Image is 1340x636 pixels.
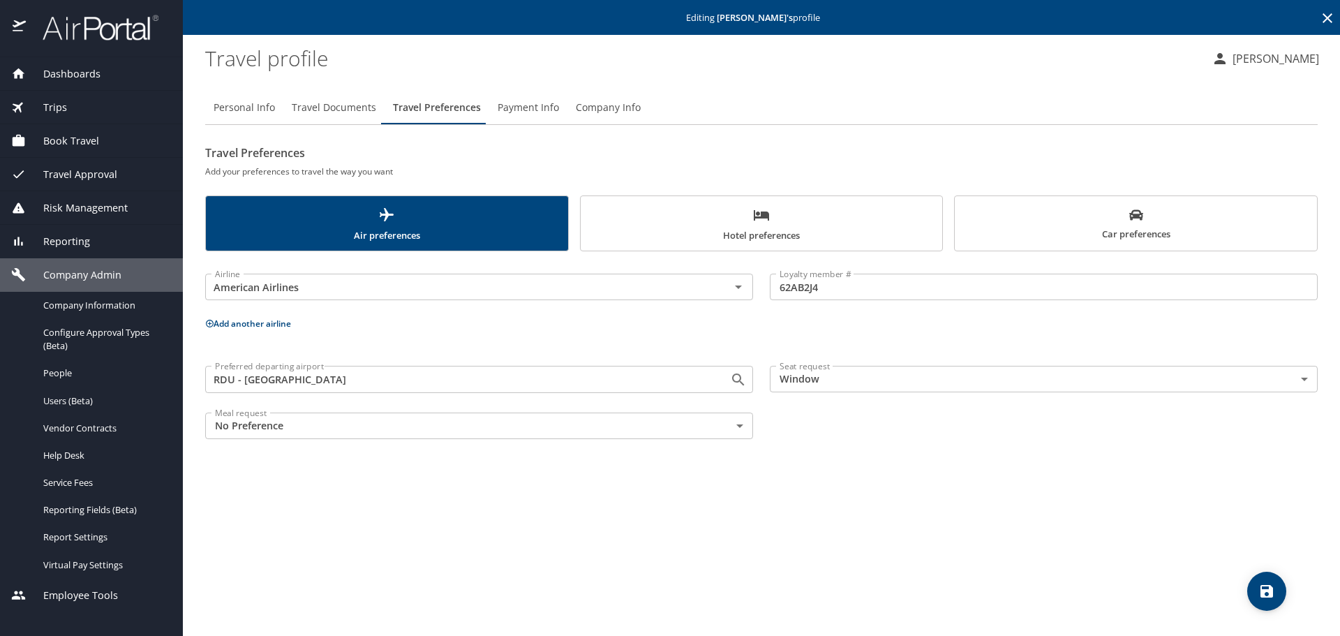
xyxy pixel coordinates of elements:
p: [PERSON_NAME] [1228,50,1319,67]
button: [PERSON_NAME] [1206,46,1325,71]
span: Reporting Fields (Beta) [43,503,166,517]
span: Dashboards [26,66,100,82]
span: Configure Approval Types (Beta) [43,326,166,353]
div: No Preference [205,413,753,439]
span: Travel Preferences [393,99,481,117]
h2: Travel Preferences [205,142,1318,164]
div: scrollable force tabs example [205,195,1318,251]
strong: [PERSON_NAME] 's [717,11,793,24]
span: People [43,367,166,380]
img: icon-airportal.png [13,14,27,41]
span: Travel Approval [26,167,117,182]
span: Company Information [43,299,166,312]
span: Payment Info [498,99,559,117]
span: Travel Documents [292,99,376,117]
span: Book Travel [26,133,99,149]
button: Open [729,277,748,297]
span: Help Desk [43,449,166,462]
input: Search for and select an airport [209,370,708,388]
p: Editing profile [187,13,1336,22]
span: Service Fees [43,476,166,489]
span: Users (Beta) [43,394,166,408]
span: Personal Info [214,99,275,117]
span: Company Admin [26,267,121,283]
span: Hotel preferences [589,207,935,244]
span: Report Settings [43,531,166,544]
span: Virtual Pay Settings [43,559,166,572]
button: Add another airline [205,318,291,330]
div: Profile [205,91,1318,124]
span: Car preferences [963,208,1309,242]
button: save [1247,572,1286,611]
span: Risk Management [26,200,128,216]
span: Employee Tools [26,588,118,603]
span: Vendor Contracts [43,422,166,435]
div: Window [770,366,1318,392]
h1: Travel profile [205,36,1200,80]
input: Select an Airline [209,278,708,296]
span: Company Info [576,99,641,117]
span: Trips [26,100,67,115]
button: Open [729,370,748,390]
span: Reporting [26,234,90,249]
span: Air preferences [214,207,560,244]
h6: Add your preferences to travel the way you want [205,164,1318,179]
img: airportal-logo.png [27,14,158,41]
